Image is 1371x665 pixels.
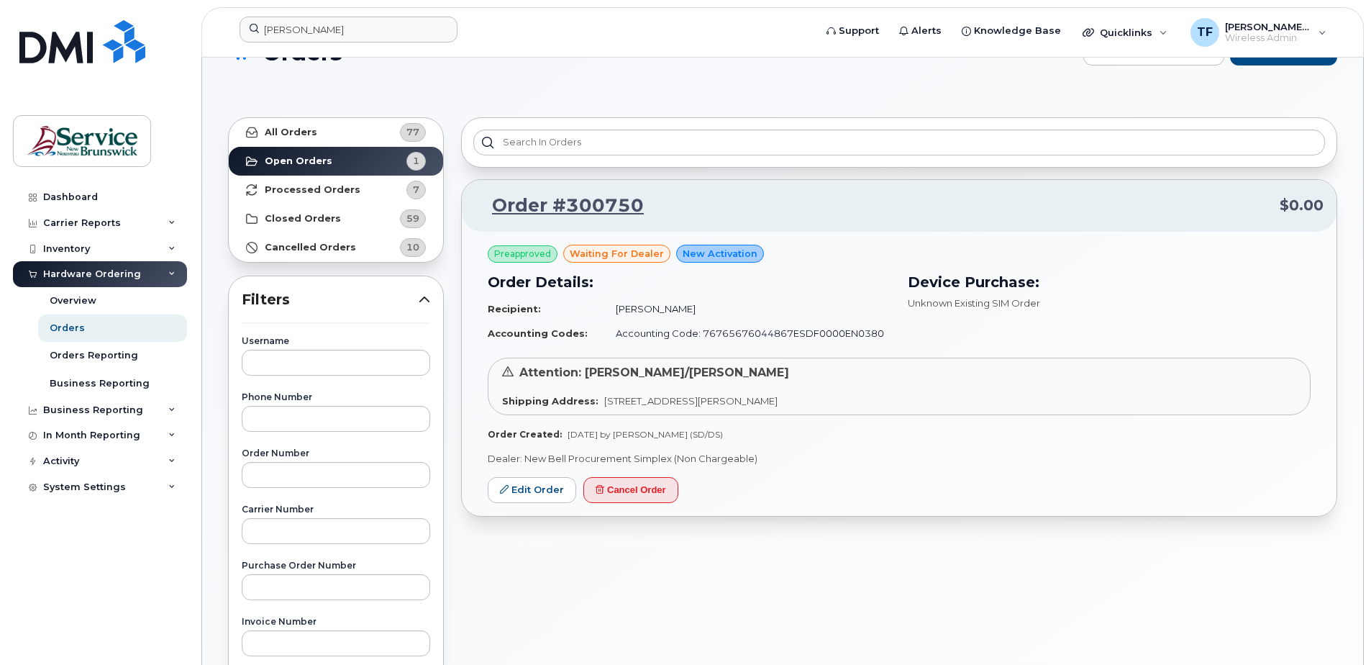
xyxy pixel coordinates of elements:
[839,24,879,38] span: Support
[229,204,443,233] a: Closed Orders59
[908,271,1311,293] h3: Device Purchase:
[265,155,332,167] strong: Open Orders
[488,271,891,293] h3: Order Details:
[570,247,664,261] span: waiting for dealer
[488,429,562,440] strong: Order Created:
[263,40,342,65] span: Orders
[265,242,356,253] strong: Cancelled Orders
[240,17,457,42] input: Find something...
[911,24,942,38] span: Alerts
[1197,24,1213,41] span: TF
[406,240,419,254] span: 10
[568,429,723,440] span: [DATE] by [PERSON_NAME] (SD/DS)
[242,505,430,514] label: Carrier Number
[603,297,891,322] td: [PERSON_NAME]
[952,17,1071,45] a: Knowledge Base
[889,17,952,45] a: Alerts
[229,147,443,176] a: Open Orders1
[406,125,419,139] span: 77
[488,477,576,504] a: Edit Order
[488,303,541,315] strong: Recipient:
[242,337,430,345] label: Username
[265,127,317,138] strong: All Orders
[242,289,419,310] span: Filters
[494,248,551,261] span: Preapproved
[229,176,443,204] a: Processed Orders7
[519,366,789,379] span: Attention: [PERSON_NAME]/[PERSON_NAME]
[475,193,644,219] a: Order #300750
[583,477,678,504] button: Cancel Order
[683,247,757,261] span: New Activation
[488,327,588,339] strong: Accounting Codes:
[265,184,360,196] strong: Processed Orders
[413,154,419,168] span: 1
[816,17,889,45] a: Support
[413,183,419,196] span: 7
[1100,27,1152,38] span: Quicklinks
[488,452,1311,466] p: Dealer: New Bell Procurement Simplex (Non Chargeable)
[1225,32,1311,44] span: Wireless Admin
[502,395,598,407] strong: Shipping Address:
[1280,195,1324,216] span: $0.00
[242,617,430,626] label: Invoice Number
[229,233,443,262] a: Cancelled Orders10
[604,395,778,407] span: [STREET_ADDRESS][PERSON_NAME]
[974,24,1061,38] span: Knowledge Base
[1072,18,1178,47] div: Quicklinks
[1180,18,1336,47] div: Torres-Flores, Fernando (SD/DS)
[242,561,430,570] label: Purchase Order Number
[265,213,341,225] strong: Closed Orders
[603,321,891,346] td: Accounting Code: 76765676044867ESDF0000EN0380
[242,393,430,402] label: Phone Number
[1225,21,1311,32] span: [PERSON_NAME] (SD/DS)
[908,297,1040,309] span: Unknown Existing SIM Order
[242,449,430,458] label: Order Number
[229,118,443,147] a: All Orders77
[473,130,1325,155] input: Search in orders
[406,212,419,225] span: 59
